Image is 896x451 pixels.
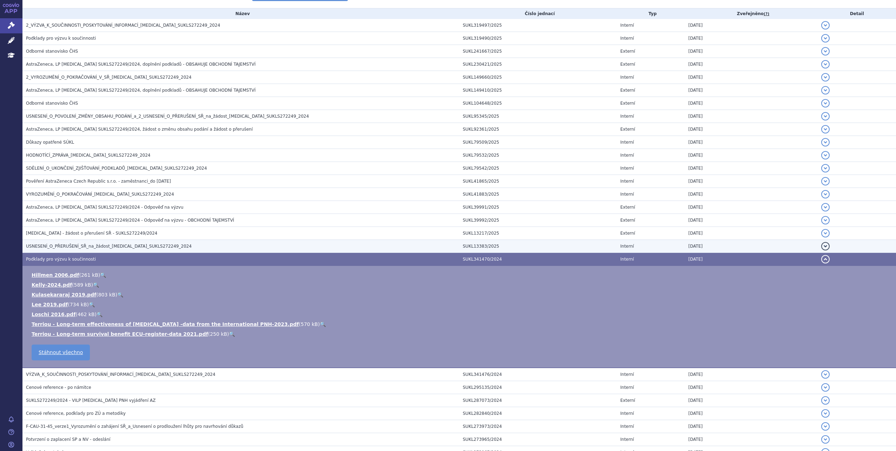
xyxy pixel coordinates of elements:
[620,411,634,416] span: Interní
[821,34,830,43] button: detail
[617,8,685,19] th: Typ
[32,282,72,288] a: Kelly-2024.pdf
[821,422,830,431] button: detail
[26,398,156,403] span: SUKLS272249/2024 - VILP Ultomiris PNH vyjádření AZ
[459,381,617,394] td: SUKL295135/2024
[821,112,830,120] button: detail
[821,73,830,81] button: detail
[301,321,318,327] span: 570 kB
[685,381,818,394] td: [DATE]
[685,97,818,110] td: [DATE]
[620,153,634,158] span: Interní
[26,114,309,119] span: USNESENÍ_O_POVOLENÍ_ZMĚNY_OBSAHU_PODÁNÍ_a_2_USNESENÍ_O_PŘERUŠENÍ_SŘ_na_žádost_ULTOMIRIS_SUKLS2722...
[821,370,830,379] button: detail
[210,331,227,337] span: 250 kB
[26,140,74,145] span: Důkazy opatřené SÚKL
[620,179,634,184] span: Interní
[26,88,256,93] span: AstraZeneca, LP Ultomiris SUKLS272249/2024, doplnění podkladů - OBSAHUJE OBCHODNÍ TAJEMSTVÍ
[32,311,889,318] li: ( )
[620,101,635,106] span: Externí
[821,138,830,146] button: detail
[26,75,191,80] span: 2_VYROZUMĚNÍ_O_POKRAČOVÁNÍ_V_SŘ_ULTOMIRIS_SUKLS272249_2024
[459,201,617,214] td: SUKL39991/2025
[685,84,818,97] td: [DATE]
[26,36,96,41] span: Podklady pro výzvu k součinnosti
[32,312,75,317] a: Loschi 2016.pdf
[459,136,617,149] td: SUKL79509/2025
[459,407,617,420] td: SUKL282840/2024
[26,192,174,197] span: VYROZUMĚNÍ_O_POKRAČOVÁNÍ_ULTOMIRIS_SUKLS272249_2024
[821,435,830,444] button: detail
[764,12,769,17] abbr: (?)
[26,166,207,171] span: SDĚLENÍ_O_UKONČENÍ_ZJIŠŤOVÁNÍ_PODKLADŮ_ULTOMIRIS_SUKLS272249_2024
[821,21,830,30] button: detail
[821,203,830,211] button: detail
[32,291,889,298] li: ( )
[821,151,830,159] button: detail
[620,385,634,390] span: Interní
[685,175,818,188] td: [DATE]
[685,8,818,19] th: Zveřejněno
[459,368,617,381] td: SUKL341476/2024
[685,136,818,149] td: [DATE]
[459,71,617,84] td: SUKL149660/2025
[74,282,91,288] span: 589 kB
[26,23,220,28] span: 2_VÝZVA_K_SOUČINNOSTI_POSKYTOVÁNÍ_INFORMACÍ_ULTOMIRIS_SUKLS272249_2024
[32,301,889,308] li: ( )
[620,49,635,54] span: Externí
[32,272,79,278] a: Hillmen 2006.pdf
[620,140,634,145] span: Interní
[685,394,818,407] td: [DATE]
[32,331,889,338] li: ( )
[26,385,91,390] span: Cenové reference - po námitce
[685,407,818,420] td: [DATE]
[100,272,106,278] a: 🔍
[685,19,818,32] td: [DATE]
[685,240,818,253] td: [DATE]
[26,49,78,54] span: Odborné stanovisko ČHS
[26,437,110,442] span: Potvrzení o zaplacení SP a NV - odeslání
[685,227,818,240] td: [DATE]
[821,99,830,107] button: detail
[26,218,234,223] span: AstraZeneca, LP Ultomiris SUKLS272249/2024 - Odpověď na výzvu - OBCHODNÍ TAJEMSTVÍ
[320,321,326,327] a: 🔍
[459,214,617,227] td: SUKL39992/2025
[620,218,635,223] span: Externí
[459,84,617,97] td: SUKL149410/2025
[821,60,830,68] button: detail
[821,255,830,263] button: detail
[620,244,634,249] span: Interní
[821,47,830,55] button: detail
[32,321,889,328] li: ( )
[459,253,617,266] td: SUKL341470/2024
[821,177,830,185] button: detail
[620,36,634,41] span: Interní
[821,242,830,250] button: detail
[821,216,830,224] button: detail
[98,292,116,298] span: 803 kB
[685,32,818,45] td: [DATE]
[26,153,151,158] span: HODNOTÍCÍ_ZPRÁVA_ULTOMIRIS_SUKLS272249_2024
[459,188,617,201] td: SUKL41883/2025
[685,201,818,214] td: [DATE]
[818,8,896,19] th: Detail
[821,409,830,418] button: detail
[620,424,634,429] span: Interní
[459,175,617,188] td: SUKL41865/2025
[459,19,617,32] td: SUKL319497/2025
[459,433,617,446] td: SUKL273965/2024
[620,88,635,93] span: Externí
[685,45,818,58] td: [DATE]
[459,227,617,240] td: SUKL13217/2025
[685,214,818,227] td: [DATE]
[32,292,96,298] a: Kulasekararaj 2019.pdf
[620,205,635,210] span: Externí
[620,62,635,67] span: Externí
[26,411,126,416] span: Cenové reference, podklady pro ZÚ a metodiky
[459,240,617,253] td: SUKL13383/2025
[620,114,634,119] span: Interní
[26,205,183,210] span: AstraZeneca, LP Ultomiris SUKLS272249/2024 - Odpověď na výzvu
[89,302,95,307] a: 🔍
[26,257,96,262] span: Podklady pro výzvu k součinnosti
[459,32,617,45] td: SUKL319490/2025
